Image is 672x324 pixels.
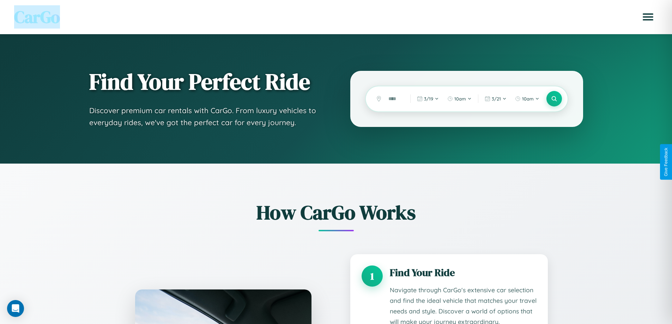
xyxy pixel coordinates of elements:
h3: Find Your Ride [390,265,537,280]
span: 10am [522,96,534,102]
button: 10am [444,93,475,104]
button: Open menu [638,7,658,27]
span: 10am [454,96,466,102]
div: Open Intercom Messenger [7,300,24,317]
button: 3/19 [413,93,442,104]
span: CarGo [14,5,60,29]
button: 3/21 [481,93,510,104]
h1: Find Your Perfect Ride [89,69,322,94]
span: 3 / 19 [424,96,433,102]
div: Give Feedback [664,148,668,176]
span: 3 / 21 [492,96,501,102]
h2: How CarGo Works [125,199,548,226]
button: 10am [511,93,543,104]
p: Discover premium car rentals with CarGo. From luxury vehicles to everyday rides, we've got the pe... [89,105,322,128]
div: 1 [362,265,383,287]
